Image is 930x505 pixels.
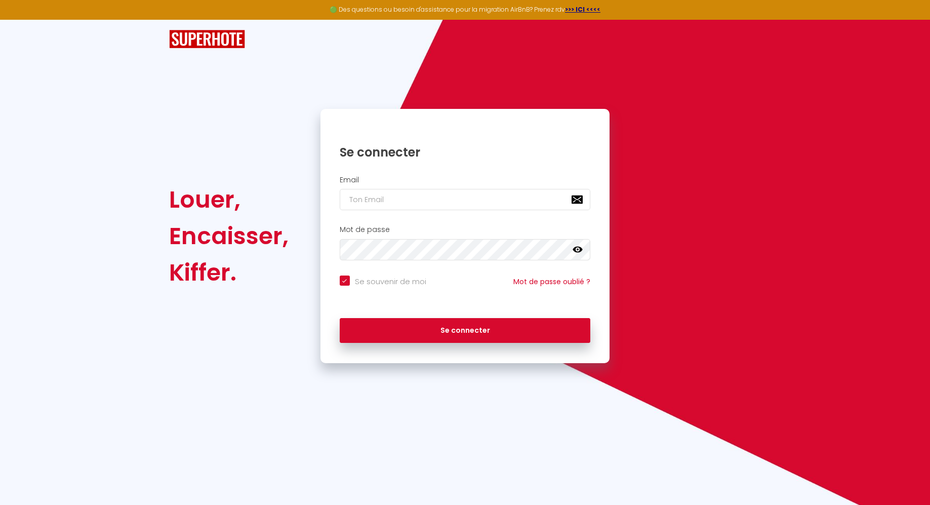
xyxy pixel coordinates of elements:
div: Kiffer. [169,254,289,291]
img: SuperHote logo [169,30,245,49]
button: Se connecter [340,318,591,343]
h1: Se connecter [340,144,591,160]
a: Mot de passe oublié ? [513,277,590,287]
h2: Mot de passe [340,225,591,234]
div: Encaisser, [169,218,289,254]
a: >>> ICI <<<< [565,5,600,14]
div: Louer, [169,181,289,218]
input: Ton Email [340,189,591,210]
h2: Email [340,176,591,184]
